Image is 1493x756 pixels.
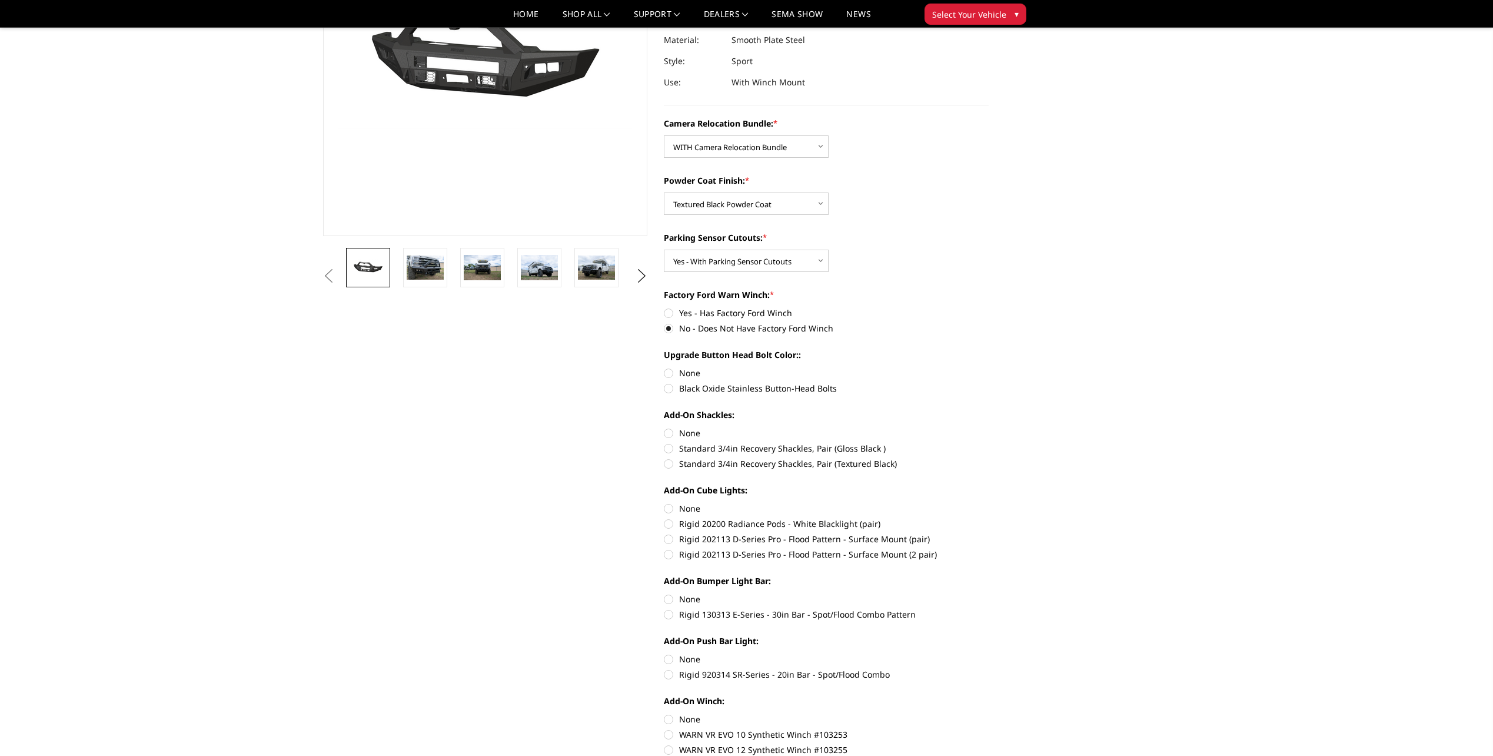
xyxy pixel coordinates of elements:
[731,51,753,72] dd: Sport
[772,10,823,27] a: SEMA Show
[925,4,1026,25] button: Select Your Vehicle
[664,695,989,707] label: Add-On Winch:
[521,255,558,280] img: 2023-2025 Ford F250-350-A2 Series-Sport Front Bumper (winch mount)
[664,72,723,93] dt: Use:
[664,409,989,421] label: Add-On Shackles:
[664,289,989,301] label: Factory Ford Warn Winch:
[563,10,610,27] a: shop all
[664,29,723,51] dt: Material:
[664,548,989,561] label: Rigid 202113 D-Series Pro - Flood Pattern - Surface Mount (2 pair)
[664,653,989,665] label: None
[664,457,989,470] label: Standard 3/4in Recovery Shackles, Pair (Textured Black)
[664,713,989,725] label: None
[513,10,538,27] a: Home
[320,267,338,285] button: Previous
[664,608,989,621] label: Rigid 130313 E-Series - 30in Bar - Spot/Flood Combo Pattern
[664,502,989,515] label: None
[664,427,989,439] label: None
[664,744,989,756] label: WARN VR EVO 12 Synthetic Winch #103255
[664,484,989,496] label: Add-On Cube Lights:
[846,10,870,27] a: News
[464,255,501,280] img: 2023-2025 Ford F250-350-A2 Series-Sport Front Bumper (winch mount)
[664,231,989,244] label: Parking Sensor Cutouts:
[664,593,989,605] label: None
[664,635,989,647] label: Add-On Push Bar Light:
[1015,8,1019,20] span: ▾
[664,307,989,319] label: Yes - Has Factory Ford Winch
[407,256,444,280] img: 2023-2025 Ford F250-350-A2 Series-Sport Front Bumper (winch mount)
[664,442,989,455] label: Standard 3/4in Recovery Shackles, Pair (Gloss Black )
[731,72,805,93] dd: With Winch Mount
[664,382,989,394] label: Black Oxide Stainless Button-Head Bolts
[664,51,723,72] dt: Style:
[704,10,749,27] a: Dealers
[664,174,989,187] label: Powder Coat Finish:
[731,29,805,51] dd: Smooth Plate Steel
[664,575,989,587] label: Add-On Bumper Light Bar:
[634,10,680,27] a: Support
[664,518,989,530] label: Rigid 20200 Radiance Pods - White Blacklight (pair)
[664,117,989,130] label: Camera Relocation Bundle:
[578,256,615,280] img: 2023-2025 Ford F250-350-A2 Series-Sport Front Bumper (winch mount)
[664,728,989,741] label: WARN VR EVO 10 Synthetic Winch #103253
[350,259,387,276] img: 2023-2025 Ford F250-350-A2 Series-Sport Front Bumper (winch mount)
[932,8,1006,21] span: Select Your Vehicle
[664,322,989,334] label: No - Does Not Have Factory Ford Winch
[664,533,989,545] label: Rigid 202113 D-Series Pro - Flood Pattern - Surface Mount (pair)
[633,267,650,285] button: Next
[664,668,989,681] label: Rigid 920314 SR-Series - 20in Bar - Spot/Flood Combo
[664,367,989,379] label: None
[664,349,989,361] label: Upgrade Button Head Bolt Color::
